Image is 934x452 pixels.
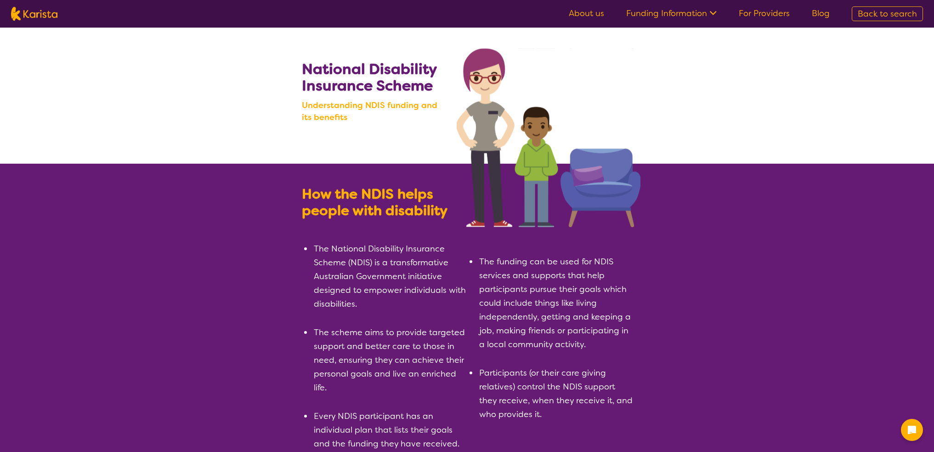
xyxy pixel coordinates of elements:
li: Participants (or their care giving relatives) control the NDIS support they receive, when they re... [478,366,633,421]
img: Search NDIS services with Karista [457,48,640,227]
li: Every NDIS participant has an individual plan that lists their goals and the funding they have re... [313,409,467,451]
span: Back to search [858,8,917,19]
a: Blog [812,8,830,19]
a: For Providers [739,8,790,19]
img: Karista logo [11,7,57,21]
li: The National Disability Insurance Scheme (NDIS) is a transformative Australian Government initiat... [313,242,467,311]
a: Funding Information [626,8,717,19]
li: The funding can be used for NDIS services and supports that help participants pursue their goals ... [478,255,633,351]
b: Understanding NDIS funding and its benefits [302,99,448,123]
a: Back to search [852,6,923,21]
b: National Disability Insurance Scheme [302,59,436,95]
a: About us [569,8,604,19]
b: How the NDIS helps people with disability [302,185,447,220]
li: The scheme aims to provide targeted support and better care to those in need, ensuring they can a... [313,326,467,395]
